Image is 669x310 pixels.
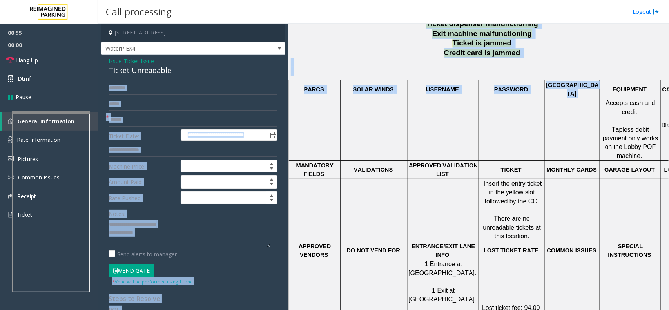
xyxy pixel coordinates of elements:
[266,160,277,166] span: Increase value
[107,129,179,141] label: Ticket Date:
[8,156,14,161] img: 'icon'
[432,29,532,38] span: Exit machine malfunctioning
[109,207,125,218] label: Notes:
[266,192,277,198] span: Increase value
[109,250,177,258] label: Send alerts to manager
[8,118,14,124] img: 'icon'
[494,86,528,92] span: PASSWORD
[109,57,122,65] span: Issue
[266,166,277,172] span: Decrease value
[8,194,13,199] img: 'icon'
[346,247,400,254] span: DO NOT VEND FOR
[109,65,277,76] div: Ticket Unreadable
[124,57,154,65] span: Ticket Issue
[109,264,154,277] button: Vend Gate
[412,243,477,258] span: ENTRANCE/EXIT LANE INFO
[453,39,511,47] span: Ticket is jammed
[107,175,179,189] label: Amount Paid:
[653,7,659,16] img: logout
[8,174,14,181] img: 'icon'
[409,162,479,177] span: APPROVED VALIDATION LIST
[122,57,154,65] span: -
[18,74,31,83] span: Dtmf
[546,167,597,173] span: MONTHLY CARDS
[501,167,522,173] span: TICKET
[484,247,538,254] span: LOST TICKET RATE
[546,82,599,97] span: [GEOGRAPHIC_DATA]
[426,20,538,28] span: Ticket dispenser malfunctioning
[608,243,651,258] span: SPECIAL INSTRUCTIONS
[16,93,31,101] span: Pause
[444,49,520,57] span: Credit card is jammed
[613,86,647,92] span: EQUIPMENT
[603,126,660,159] span: Tapless debit payment only works on the Lobby POF machine.
[8,136,13,143] img: 'icon'
[408,261,476,276] span: 1 Entrance at [GEOGRAPHIC_DATA].
[266,198,277,204] span: Decrease value
[299,243,332,258] span: APPROVED VENDORS
[484,180,544,205] span: Insert the entry ticket in the yellow slot followed by the CC.
[101,42,248,55] span: WaterP EX4
[483,215,543,239] span: There are no unreadable tickets at this location.
[107,160,179,173] label: Machine Price:
[304,86,324,92] span: PARCS
[101,24,285,42] h4: [STREET_ADDRESS]
[354,167,393,173] span: VALIDATIONS
[604,167,655,173] span: GARAGE LAYOUT
[266,176,277,182] span: Increase value
[353,86,394,92] span: SOLAR WINDS
[102,2,176,21] h3: Call processing
[8,211,13,218] img: 'icon'
[268,130,277,141] span: Toggle popup
[16,56,38,64] span: Hang Up
[2,112,98,131] a: General Information
[266,182,277,188] span: Decrease value
[408,287,476,303] span: 1 Exit at [GEOGRAPHIC_DATA].
[296,162,335,177] span: MANDATORY FIELDS
[426,86,459,92] span: USERNAME
[109,295,277,303] h4: Steps to Resolve
[633,7,659,16] a: Logout
[112,279,193,285] small: Vend will be performed using 1 tone
[606,100,657,115] span: Accepts cash and credit
[107,191,179,205] label: Rate Pushed:
[547,247,596,254] span: COMMON ISSUES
